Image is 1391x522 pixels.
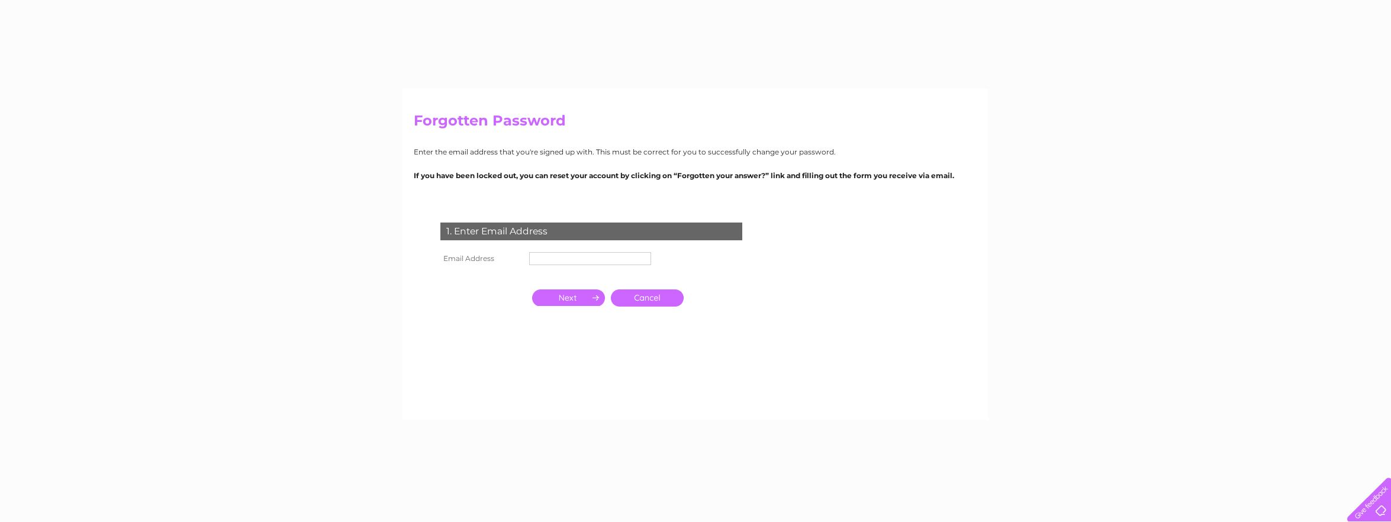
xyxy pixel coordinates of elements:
th: Email Address [437,249,526,268]
p: Enter the email address that you're signed up with. This must be correct for you to successfully ... [414,146,977,157]
p: If you have been locked out, you can reset your account by clicking on “Forgotten your answer?” l... [414,170,977,181]
div: 1. Enter Email Address [440,223,742,240]
h2: Forgotten Password [414,112,977,135]
a: Cancel [611,289,684,307]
